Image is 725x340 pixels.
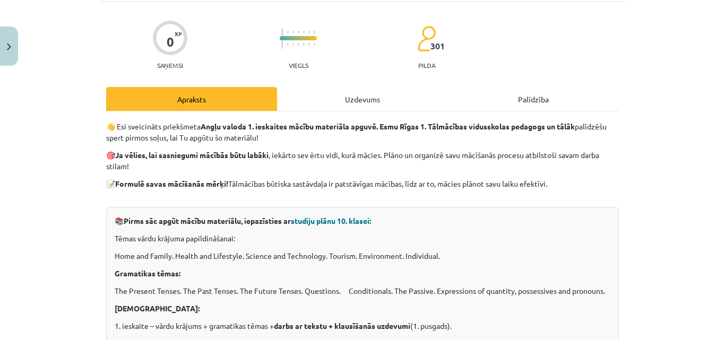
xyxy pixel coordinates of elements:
[287,43,288,46] img: icon-short-line-57e1e144782c952c97e751825c79c345078a6d821885a25fce030b3d8c18986b.svg
[167,34,174,49] div: 0
[7,43,11,50] img: icon-close-lesson-0947bae3869378f0d4975bcd49f059093ad1ed9edebbc8119c70593378902aed.svg
[124,216,371,225] strong: Pirms sāc apgūt mācību materiālu, iepazīsties ar
[106,150,619,172] p: 🎯 , iekārto sev ērtu vidi, kurā mācies. Plāno un organizē savu mācīšanās procesu atbilstoši savam...
[298,43,299,46] img: icon-short-line-57e1e144782c952c97e751825c79c345078a6d821885a25fce030b3d8c18986b.svg
[115,215,610,226] p: 📚
[115,233,610,244] p: Tēmas vārdu krājuma papildināšanai:
[289,62,308,69] p: Viegls
[106,121,619,143] p: 👋 Esi sveicināts priekšmeta palīdzēšu spert pirmos soļus, lai Tu apgūtu šo materiālu!
[115,150,269,160] strong: Ja vēlies, lai sasniegumi mācībās būtu labāki
[282,28,283,49] img: icon-long-line-d9ea69661e0d244f92f715978eff75569469978d946b2353a9bb055b3ed8787d.svg
[287,31,288,33] img: icon-short-line-57e1e144782c952c97e751825c79c345078a6d821885a25fce030b3d8c18986b.svg
[175,31,182,37] span: XP
[308,43,309,46] img: icon-short-line-57e1e144782c952c97e751825c79c345078a6d821885a25fce030b3d8c18986b.svg
[106,178,619,200] p: 📝 Tālmācības būtiska sastāvdaļa ir patstāvīgas mācības, līdz ar to, mācies plānot savu laiku efek...
[274,321,410,330] strong: darbs ar tekstu + klausīšanās uzdevumi
[448,87,619,111] div: Palīdzība
[314,43,315,46] img: icon-short-line-57e1e144782c952c97e751825c79c345078a6d821885a25fce030b3d8c18986b.svg
[115,285,610,297] p: The Present Tenses. The Past Tenses. The Future Tenses. Questions. Conditionals. The Passive. Exp...
[115,268,180,278] strong: Gramatikas tēmas:
[298,31,299,33] img: icon-short-line-57e1e144782c952c97e751825c79c345078a6d821885a25fce030b3d8c18986b.svg
[308,31,309,33] img: icon-short-line-57e1e144782c952c97e751825c79c345078a6d821885a25fce030b3d8c18986b.svg
[201,121,575,131] strong: Angļu valoda 1. ieskaites mācību materiāla apguvē. Esmu Rīgas 1. Tālmācības vidusskolas pedagogs ...
[292,31,294,33] img: icon-short-line-57e1e144782c952c97e751825c79c345078a6d821885a25fce030b3d8c18986b.svg
[303,31,304,33] img: icon-short-line-57e1e144782c952c97e751825c79c345078a6d821885a25fce030b3d8c18986b.svg
[277,87,448,111] div: Uzdevums
[417,25,436,52] img: students-c634bb4e5e11cddfef0936a35e636f08e4e9abd3cc4e673bd6f9a4125e45ecb1.svg
[115,320,610,332] p: 1. ieskaite – vārdu krājums + gramatikas tēmas + (1. pusgads).
[314,31,315,33] img: icon-short-line-57e1e144782c952c97e751825c79c345078a6d821885a25fce030b3d8c18986b.svg
[115,179,228,188] strong: Formulē savas mācīšanās mērķi!
[115,303,200,313] strong: [DEMOGRAPHIC_DATA]:
[418,62,435,69] p: pilda
[430,41,445,51] span: 301
[106,87,277,111] div: Apraksts
[115,250,610,261] p: Home and Family. Health and Lifestyle. Science and Technology. Tourism. Environment. Individual.
[303,43,304,46] img: icon-short-line-57e1e144782c952c97e751825c79c345078a6d821885a25fce030b3d8c18986b.svg
[292,43,294,46] img: icon-short-line-57e1e144782c952c97e751825c79c345078a6d821885a25fce030b3d8c18986b.svg
[153,62,187,69] p: Saņemsi
[291,216,371,225] span: studiju plānu 10. klasei:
